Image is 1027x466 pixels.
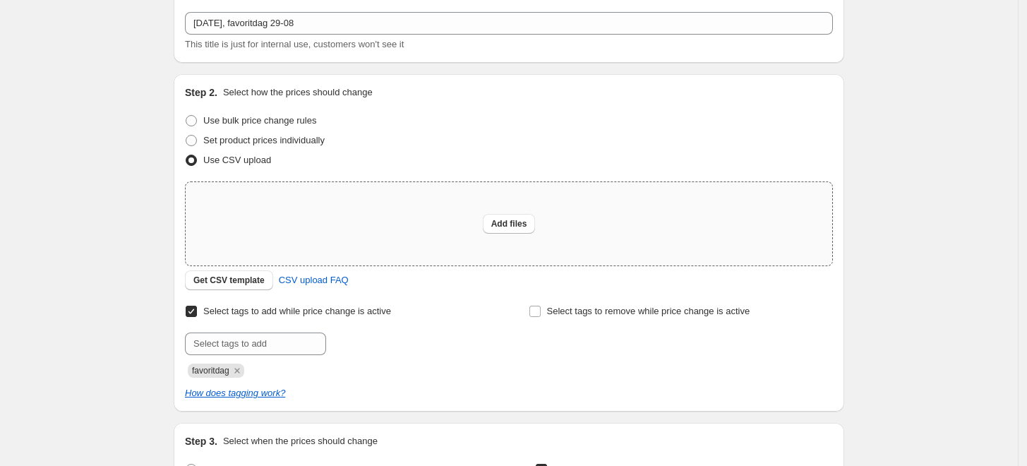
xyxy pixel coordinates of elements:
[547,306,750,316] span: Select tags to remove while price change is active
[483,214,536,234] button: Add files
[223,434,378,448] p: Select when the prices should change
[279,273,349,287] span: CSV upload FAQ
[270,269,357,292] a: CSV upload FAQ
[193,275,265,286] span: Get CSV template
[185,85,217,100] h2: Step 2.
[192,366,229,376] span: favoritdag
[203,135,325,145] span: Set product prices individually
[185,12,833,35] input: 30% off holiday sale
[203,306,391,316] span: Select tags to add while price change is active
[185,270,273,290] button: Get CSV template
[185,388,285,398] a: How does tagging work?
[185,39,404,49] span: This title is just for internal use, customers won't see it
[203,155,271,165] span: Use CSV upload
[223,85,373,100] p: Select how the prices should change
[491,218,527,229] span: Add files
[231,364,244,377] button: Remove favoritdag
[185,333,326,355] input: Select tags to add
[185,434,217,448] h2: Step 3.
[203,115,316,126] span: Use bulk price change rules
